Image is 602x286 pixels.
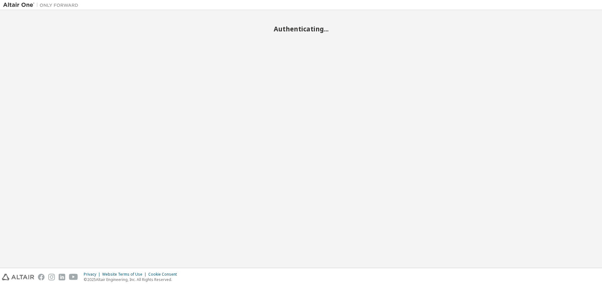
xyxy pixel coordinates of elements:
img: altair_logo.svg [2,274,34,280]
img: facebook.svg [38,274,45,280]
img: youtube.svg [69,274,78,280]
img: instagram.svg [48,274,55,280]
p: © 2025 Altair Engineering, Inc. All Rights Reserved. [84,277,181,282]
img: Altair One [3,2,82,8]
div: Privacy [84,272,102,277]
img: linkedin.svg [59,274,65,280]
div: Cookie Consent [148,272,181,277]
div: Website Terms of Use [102,272,148,277]
h2: Authenticating... [3,25,599,33]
